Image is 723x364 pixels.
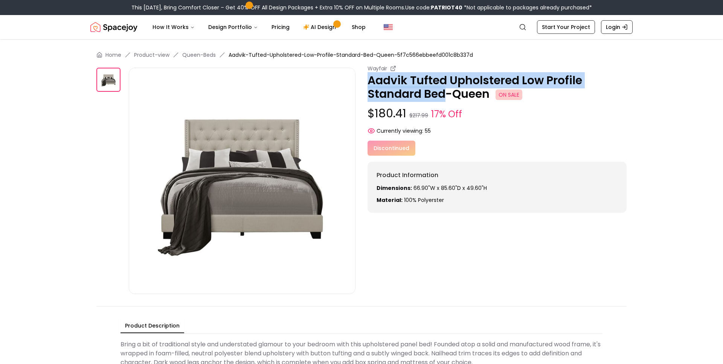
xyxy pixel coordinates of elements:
[409,112,428,119] small: $217.99
[90,15,633,39] nav: Global
[265,20,296,35] a: Pricing
[129,68,355,294] img: https://storage.googleapis.com/spacejoy-main/assets/5f7c566ebbeefd001c8b337d/product_0_1273hnnjni6m
[601,20,633,34] a: Login
[377,171,618,180] h6: Product Information
[368,65,387,72] small: Wayfair
[90,20,137,35] a: Spacejoy
[120,319,184,333] button: Product Description
[146,20,372,35] nav: Main
[377,196,403,204] strong: Material:
[229,51,473,59] span: Aadvik-Tufted-Upholstered-Low-Profile-Standard-Bed-Queen-5f7c566ebbeefd001c8b337d
[368,107,627,121] p: $180.41
[384,23,393,32] img: United States
[368,74,627,101] p: Aadvik Tufted Upholstered Low Profile Standard Bed-Queen
[431,108,462,121] small: 17% Off
[146,20,201,35] button: How It Works
[105,51,121,59] a: Home
[96,51,627,59] nav: breadcrumb
[496,89,522,100] span: ON SALE
[297,20,344,35] a: AI Design
[182,51,216,59] a: Queen-Beds
[404,196,444,204] span: 100% polyerster
[431,4,462,11] b: PATRIOT40
[96,68,120,92] img: https://storage.googleapis.com/spacejoy-main/assets/5f7c566ebbeefd001c8b337d/product_0_1273hnnjni6m
[377,127,423,135] span: Currently viewing:
[405,4,462,11] span: Use code:
[131,4,592,11] div: This [DATE], Bring Comfort Closer – Get 40% OFF All Design Packages + Extra 10% OFF on Multiple R...
[462,4,592,11] span: *Not applicable to packages already purchased*
[346,20,372,35] a: Shop
[377,184,618,192] p: 66.90"W x 85.60"D x 49.60"H
[377,184,412,192] strong: Dimensions:
[537,20,595,34] a: Start Your Project
[90,20,137,35] img: Spacejoy Logo
[134,51,169,59] a: Product-view
[202,20,264,35] button: Design Portfolio
[425,127,431,135] span: 55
